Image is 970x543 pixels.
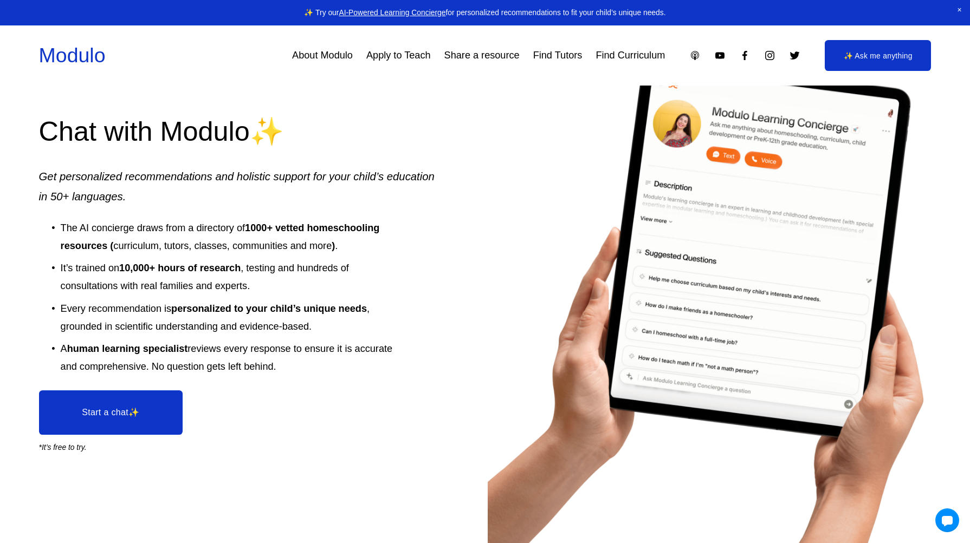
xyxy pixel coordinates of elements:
[689,50,701,61] a: Apple Podcasts
[533,46,583,66] a: Find Tutors
[61,340,408,375] p: A reviews every response to ensure it is accurate and comprehensive. No question gets left behind.
[339,8,445,17] a: AI-Powered Learning Concierge
[332,240,335,251] strong: )
[39,171,438,202] em: Get personalized recommendations and holistic support for your child’s education in 50+ languages.
[61,300,408,335] p: Every recommendation is , grounded in scientific understanding and evidence-based.
[739,50,751,61] a: Facebook
[764,50,775,61] a: Instagram
[61,219,408,254] p: The AI concierge draws from a directory of curriculum, tutors, classes, communities and more .
[596,46,665,66] a: Find Curriculum
[39,390,183,435] a: Start a chat✨
[171,303,367,314] strong: personalized to your child’s unique needs
[39,443,87,452] em: *It’s free to try.
[61,259,408,295] p: It’s trained on , testing and hundreds of consultations with real families and experts.
[119,263,241,273] strong: 10,000+ hours of research
[39,44,106,67] a: Modulo
[39,114,445,149] h2: Chat with Modulo✨
[292,46,353,66] a: About Modulo
[825,40,931,71] a: ✨ Ask me anything
[61,223,383,251] strong: 1000+ vetted homeschooling resources (
[67,343,188,354] strong: human learning specialist
[444,46,520,66] a: Share a resource
[714,50,726,61] a: YouTube
[366,46,431,66] a: Apply to Teach
[789,50,800,61] a: Twitter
